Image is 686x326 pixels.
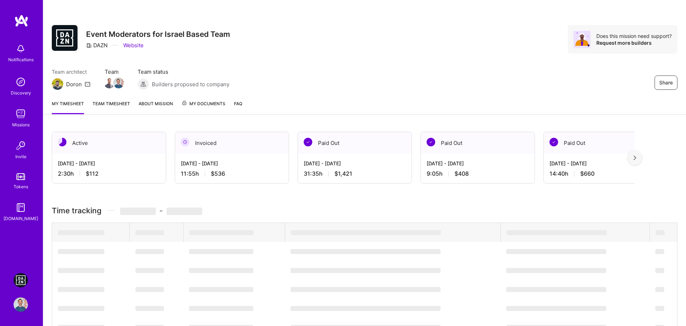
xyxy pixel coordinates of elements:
div: DAZN [86,42,108,49]
span: ‌ [506,287,606,292]
a: DAZN: Event Moderators for Israel Based Team [12,273,30,287]
span: ‌ [290,287,441,292]
span: ‌ [290,306,441,311]
img: teamwork [14,107,28,121]
button: Share [655,76,677,90]
div: 14:40 h [550,170,652,177]
img: tokens [16,173,25,180]
img: bell [14,42,28,56]
span: Team status [138,68,229,76]
span: ‌ [58,268,104,273]
span: - [120,206,202,215]
div: Tokens [14,183,28,190]
img: Team Member Avatar [113,78,124,88]
span: ‌ [189,306,253,311]
span: ‌ [189,249,253,254]
div: Notifications [8,56,34,63]
span: ‌ [656,230,665,235]
a: Team timesheet [93,100,130,114]
span: ‌ [291,230,441,235]
span: ‌ [189,230,254,235]
span: ‌ [135,230,164,235]
span: ‌ [507,230,607,235]
img: discovery [14,75,28,89]
span: ‌ [655,287,664,292]
span: ‌ [135,268,164,273]
div: Missions [12,121,30,128]
div: Paid Out [298,132,412,154]
img: right [633,155,636,160]
div: [DATE] - [DATE] [427,160,529,167]
div: 2:30 h [58,170,160,177]
div: Paid Out [544,132,657,154]
span: ‌ [290,249,441,254]
span: ‌ [58,249,104,254]
span: ‌ [506,249,606,254]
a: FAQ [234,100,242,114]
div: [DATE] - [DATE] [58,160,160,167]
span: My Documents [182,100,225,108]
img: Invoiced [181,138,189,146]
span: ‌ [120,208,156,215]
span: ‌ [189,287,253,292]
span: ‌ [655,268,664,273]
img: guide book [14,200,28,215]
span: ‌ [58,230,104,235]
a: Team Member Avatar [105,77,114,89]
span: ‌ [135,287,164,292]
span: ‌ [166,208,202,215]
img: Active [58,138,66,146]
span: ‌ [506,306,606,311]
a: My Documents [182,100,225,114]
span: ‌ [189,268,253,273]
span: Team [105,68,123,76]
img: Company Logo [52,25,78,51]
div: Active [52,132,166,154]
span: ‌ [290,268,441,273]
i: icon CompanyGray [86,43,92,48]
span: ‌ [58,306,104,311]
img: Team Member Avatar [104,78,115,88]
div: [DATE] - [DATE] [181,160,283,167]
span: $536 [211,170,225,177]
span: Share [659,79,673,86]
div: Invite [15,153,26,160]
img: Paid Out [550,138,558,146]
img: User Avatar [14,297,28,312]
div: [DATE] - [DATE] [550,160,652,167]
div: 31:35 h [304,170,406,177]
span: Builders proposed to company [152,81,229,88]
a: About Mission [139,100,173,114]
span: ‌ [506,268,606,273]
div: Does this mission need support? [596,33,672,39]
span: ‌ [58,287,104,292]
span: $112 [86,170,99,177]
img: Invite [14,138,28,153]
img: Paid Out [304,138,312,146]
h3: Event Moderators for Israel Based Team [86,30,230,39]
span: ‌ [135,249,164,254]
a: User Avatar [12,297,30,312]
div: Invoiced [175,132,289,154]
div: Doron [66,81,82,88]
div: 11:55 h [181,170,283,177]
span: $660 [580,170,595,177]
a: My timesheet [52,100,84,114]
i: icon Mail [85,81,90,87]
img: Team Architect [52,78,63,90]
img: DAZN: Event Moderators for Israel Based Team [14,273,28,287]
div: 9:05 h [427,170,529,177]
div: Paid Out [421,132,535,154]
img: Builders proposed to company [138,78,149,90]
span: Team architect [52,68,90,76]
a: Website [122,42,144,49]
span: ‌ [655,306,664,311]
div: [DOMAIN_NAME] [4,215,38,222]
span: ‌ [135,306,164,311]
a: Team Member Avatar [114,77,123,89]
h3: Time tracking [52,206,677,215]
div: Request more builders [596,39,672,46]
img: logo [14,14,29,27]
div: Discovery [11,89,31,97]
span: ‌ [655,249,664,254]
